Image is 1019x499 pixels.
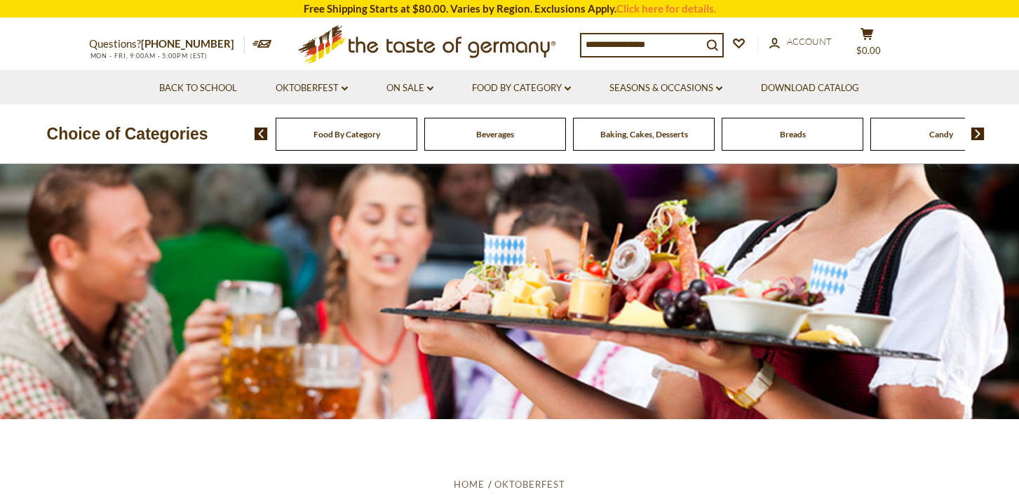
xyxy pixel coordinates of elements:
a: Breads [780,129,806,139]
a: On Sale [386,81,433,96]
a: Download Catalog [761,81,859,96]
a: Food By Category [472,81,571,96]
a: Home [454,479,485,490]
a: Account [769,34,832,50]
a: Oktoberfest [276,81,348,96]
img: next arrow [971,128,985,140]
span: Account [787,36,832,47]
a: Candy [929,129,953,139]
a: Food By Category [313,129,380,139]
span: $0.00 [856,45,881,56]
a: Seasons & Occasions [609,81,722,96]
a: Baking, Cakes, Desserts [600,129,688,139]
a: Beverages [476,129,514,139]
a: Back to School [159,81,237,96]
a: [PHONE_NUMBER] [141,37,234,50]
img: previous arrow [255,128,268,140]
a: Oktoberfest [494,479,565,490]
a: Click here for details. [616,2,716,15]
p: Questions? [89,35,245,53]
button: $0.00 [846,27,889,62]
span: MON - FRI, 9:00AM - 5:00PM (EST) [89,52,208,60]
